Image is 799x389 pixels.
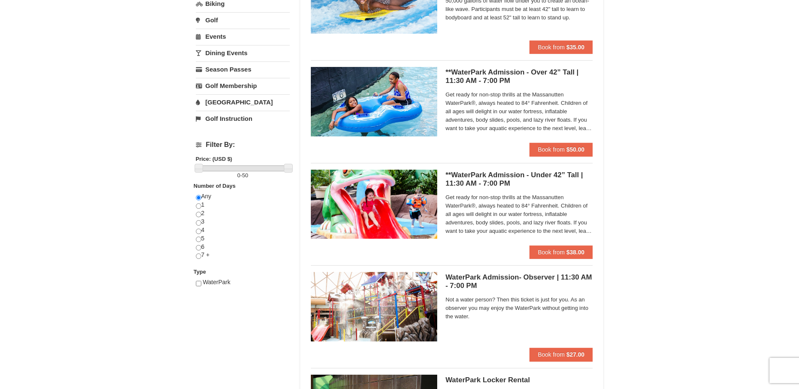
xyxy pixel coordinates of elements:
[446,91,593,133] span: Get ready for non-stop thrills at the Massanutten WaterPark®, always heated to 84° Fahrenheit. Ch...
[529,348,593,361] button: Book from $27.00
[538,249,565,256] span: Book from
[196,61,290,77] a: Season Passes
[196,12,290,28] a: Golf
[203,279,230,285] span: WaterPark
[196,94,290,110] a: [GEOGRAPHIC_DATA]
[196,111,290,126] a: Golf Instruction
[194,269,206,275] strong: Type
[194,183,236,189] strong: Number of Days
[538,351,565,358] span: Book from
[567,249,585,256] strong: $38.00
[567,351,585,358] strong: $27.00
[311,272,437,341] img: 6619917-1522-bd7b88d9.jpg
[196,192,290,268] div: Any 1 2 3 4 5 6 7 +
[529,40,593,54] button: Book from $35.00
[567,146,585,153] strong: $50.00
[446,273,593,290] h5: WaterPark Admission- Observer | 11:30 AM - 7:00 PM
[538,146,565,153] span: Book from
[567,44,585,51] strong: $35.00
[311,170,437,239] img: 6619917-732-e1c471e4.jpg
[237,172,240,179] span: 0
[196,141,290,149] h4: Filter By:
[446,68,593,85] h5: **WaterPark Admission - Over 42” Tall | 11:30 AM - 7:00 PM
[196,171,290,180] label: -
[446,171,593,188] h5: **WaterPark Admission - Under 42” Tall | 11:30 AM - 7:00 PM
[529,245,593,259] button: Book from $38.00
[446,296,593,321] span: Not a water person? Then this ticket is just for you. As an observer you may enjoy the WaterPark ...
[311,67,437,136] img: 6619917-720-80b70c28.jpg
[538,44,565,51] span: Book from
[529,143,593,156] button: Book from $50.00
[446,376,593,384] h5: WaterPark Locker Rental
[196,78,290,93] a: Golf Membership
[242,172,248,179] span: 50
[196,156,232,162] strong: Price: (USD $)
[196,45,290,61] a: Dining Events
[446,193,593,235] span: Get ready for non-stop thrills at the Massanutten WaterPark®, always heated to 84° Fahrenheit. Ch...
[196,29,290,44] a: Events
